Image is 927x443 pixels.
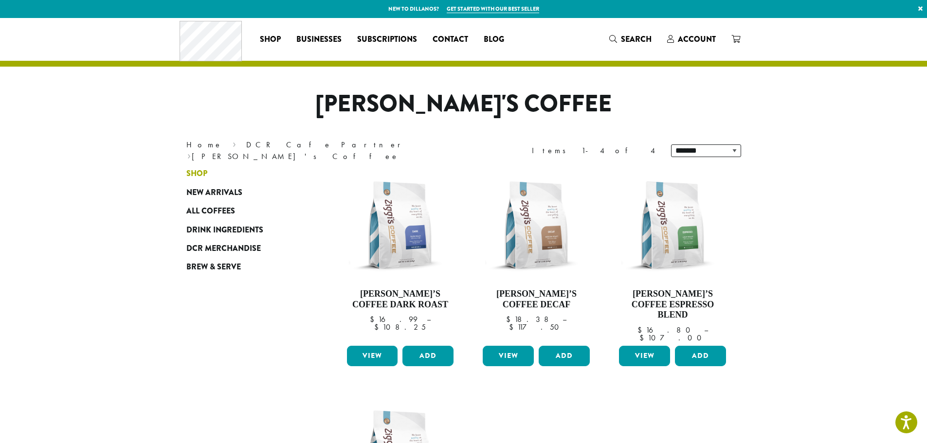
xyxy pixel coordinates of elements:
button: Add [402,346,454,366]
span: New Arrivals [186,187,242,199]
a: New Arrivals [186,183,303,202]
span: $ [374,322,382,332]
span: $ [637,325,646,335]
img: Ziggis-Espresso-Blend-12-oz.png [617,169,728,281]
a: Shop [252,32,289,47]
img: Ziggis-Decaf-Blend-12-oz.png [480,169,592,281]
span: – [563,314,566,324]
span: Brew & Serve [186,261,241,273]
a: View [619,346,670,366]
h4: [PERSON_NAME]’s Coffee Espresso Blend [617,289,728,320]
span: › [187,147,191,162]
a: Home [186,140,222,150]
a: View [483,346,534,366]
span: Businesses [296,34,342,46]
h4: [PERSON_NAME]’s Coffee Dark Roast [345,289,456,310]
span: – [704,325,708,335]
a: Brew & Serve [186,258,303,276]
a: [PERSON_NAME]’s Coffee Dark Roast [345,169,456,342]
bdi: 16.99 [370,314,418,324]
span: Account [678,34,716,45]
a: Search [601,31,659,47]
bdi: 108.25 [374,322,426,332]
span: Drink Ingredients [186,224,263,236]
bdi: 107.00 [639,333,706,343]
span: Blog [484,34,504,46]
span: $ [509,322,517,332]
span: $ [506,314,514,324]
h4: [PERSON_NAME]’s Coffee Decaf [480,289,592,310]
span: DCR Merchandise [186,243,261,255]
a: All Coffees [186,202,303,220]
span: › [233,136,236,151]
a: DCR Merchandise [186,239,303,258]
span: – [427,314,431,324]
a: View [347,346,398,366]
a: Drink Ingredients [186,220,303,239]
bdi: 16.80 [637,325,695,335]
button: Add [675,346,726,366]
a: Get started with our best seller [447,5,539,13]
span: Subscriptions [357,34,417,46]
a: Shop [186,164,303,183]
a: DCR Cafe Partner [246,140,407,150]
span: Shop [260,34,281,46]
span: Contact [433,34,468,46]
bdi: 18.38 [506,314,553,324]
a: [PERSON_NAME]’s Coffee Espresso Blend [617,169,728,342]
span: Shop [186,168,207,180]
span: $ [639,333,648,343]
h1: [PERSON_NAME]'s Coffee [179,90,748,118]
a: [PERSON_NAME]’s Coffee Decaf [480,169,592,342]
nav: Breadcrumb [186,139,449,162]
span: $ [370,314,378,324]
div: Items 1-4 of 4 [532,145,656,157]
span: Search [621,34,652,45]
bdi: 117.50 [509,322,563,332]
img: Ziggis-Dark-Blend-12-oz.png [344,169,456,281]
button: Add [539,346,590,366]
span: All Coffees [186,205,235,217]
